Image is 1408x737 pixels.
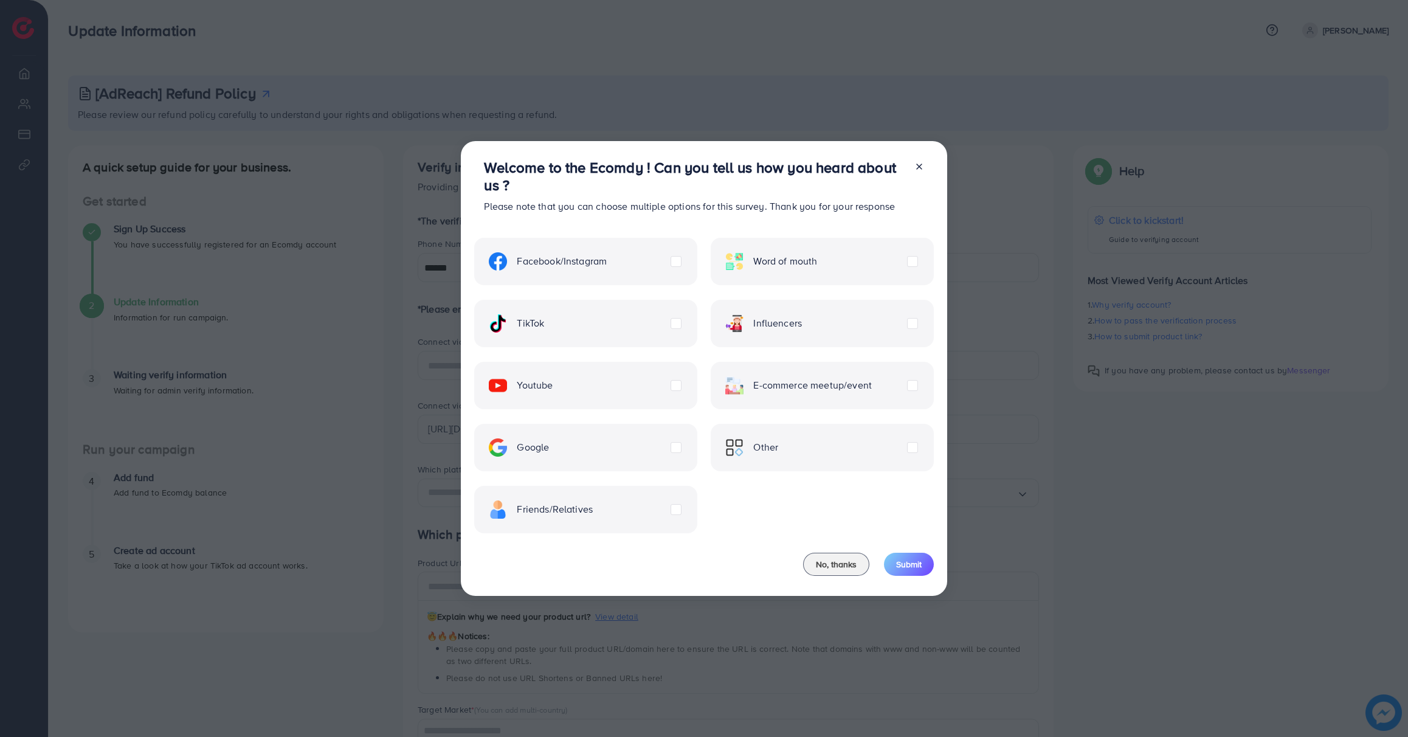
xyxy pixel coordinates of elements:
img: ic-influencers.a620ad43.svg [725,314,744,333]
img: ic-google.5bdd9b68.svg [489,438,507,457]
span: Facebook/Instagram [517,254,607,268]
img: ic-ecommerce.d1fa3848.svg [725,376,744,395]
span: Submit [896,558,922,570]
span: Youtube [517,378,553,392]
span: Influencers [753,316,802,330]
button: Submit [884,553,934,576]
span: Other [753,440,778,454]
img: ic-word-of-mouth.a439123d.svg [725,252,744,271]
span: Google [517,440,549,454]
p: Please note that you can choose multiple options for this survey. Thank you for your response [484,199,904,213]
img: ic-other.99c3e012.svg [725,438,744,457]
span: Word of mouth [753,254,817,268]
img: ic-youtube.715a0ca2.svg [489,376,507,395]
button: No, thanks [803,553,869,576]
span: TikTok [517,316,544,330]
img: ic-tiktok.4b20a09a.svg [489,314,507,333]
span: E-commerce meetup/event [753,378,872,392]
span: Friends/Relatives [517,502,593,516]
span: No, thanks [816,558,857,570]
img: ic-facebook.134605ef.svg [489,252,507,271]
h3: Welcome to the Ecomdy ! Can you tell us how you heard about us ? [484,159,904,194]
img: ic-freind.8e9a9d08.svg [489,500,507,519]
